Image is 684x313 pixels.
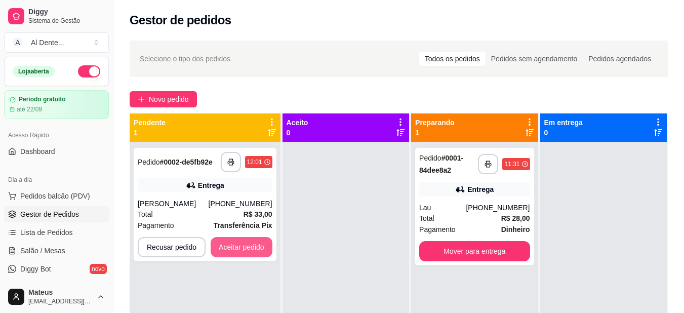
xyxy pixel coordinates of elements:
button: Alterar Status [78,65,100,77]
span: Pedido [419,154,441,162]
strong: R$ 33,00 [244,210,272,218]
a: Diggy Botnovo [4,261,109,277]
div: [PHONE_NUMBER] [466,203,530,213]
div: Entrega [198,180,224,190]
span: [EMAIL_ADDRESS][DOMAIN_NAME] [28,297,93,305]
span: Total [419,213,434,224]
button: Mateus[EMAIL_ADDRESS][DOMAIN_NAME] [4,285,109,309]
span: Pedido [138,158,160,166]
button: Select a team [4,32,109,53]
a: DiggySistema de Gestão [4,4,109,28]
div: Lau [419,203,466,213]
div: Al Dente ... [31,37,64,48]
p: 1 [415,128,455,138]
span: Pedidos balcão (PDV) [20,191,90,201]
div: Pedidos sem agendamento [486,52,583,66]
article: até 22/09 [17,105,42,113]
a: Dashboard [4,143,109,160]
span: Sistema de Gestão [28,17,105,25]
p: 1 [134,128,166,138]
div: Pedidos agendados [583,52,657,66]
span: Selecione o tipo dos pedidos [140,53,230,64]
a: KDS [4,279,109,295]
span: Mateus [28,288,93,297]
div: Dia a dia [4,172,109,188]
p: Aceito [287,118,308,128]
a: Salão / Mesas [4,243,109,259]
span: Total [138,209,153,220]
span: Diggy Bot [20,264,51,274]
strong: # 0001-84dee8a2 [419,154,463,174]
button: Aceitar pedido [211,237,272,257]
a: Gestor de Pedidos [4,206,109,222]
p: Preparando [415,118,455,128]
div: [PERSON_NAME] [138,199,209,209]
span: Salão / Mesas [20,246,65,256]
div: [PHONE_NUMBER] [209,199,272,209]
strong: Transferência Pix [214,221,272,229]
button: Pedidos balcão (PDV) [4,188,109,204]
p: 0 [544,128,583,138]
button: Mover para entrega [419,241,530,261]
strong: R$ 28,00 [501,214,530,222]
div: 11:31 [504,160,519,168]
p: Pendente [134,118,166,128]
span: Novo pedido [149,94,189,105]
span: Diggy [28,8,105,17]
article: Período gratuito [19,96,66,103]
h2: Gestor de pedidos [130,12,231,28]
div: Acesso Rápido [4,127,109,143]
span: plus [138,96,145,103]
a: Lista de Pedidos [4,224,109,241]
strong: # 0002-de5fb92e [160,158,213,166]
div: Entrega [467,184,494,194]
span: Gestor de Pedidos [20,209,79,219]
span: Pagamento [138,220,174,231]
span: Lista de Pedidos [20,227,73,238]
button: Novo pedido [130,91,197,107]
button: Recusar pedido [138,237,206,257]
div: Todos os pedidos [419,52,486,66]
span: Dashboard [20,146,55,156]
a: Período gratuitoaté 22/09 [4,90,109,119]
span: Pagamento [419,224,456,235]
p: Em entrega [544,118,583,128]
div: Loja aberta [13,66,55,77]
p: 0 [287,128,308,138]
div: 12:01 [247,158,262,166]
span: A [13,37,23,48]
strong: Dinheiro [501,225,530,233]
